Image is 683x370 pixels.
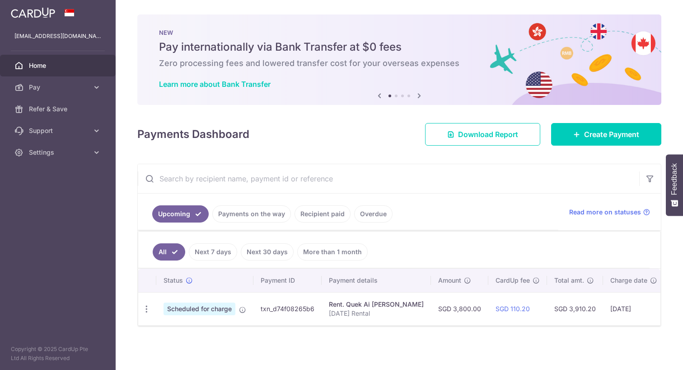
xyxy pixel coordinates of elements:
[554,276,584,285] span: Total amt.
[496,276,530,285] span: CardUp fee
[29,83,89,92] span: Pay
[569,208,650,217] a: Read more on statuses
[295,205,351,223] a: Recipient paid
[159,29,640,36] p: NEW
[297,243,368,261] a: More than 1 month
[137,126,249,142] h4: Payments Dashboard
[152,205,209,223] a: Upcoming
[496,305,530,313] a: SGD 110.20
[329,309,424,318] p: [DATE] Rental
[354,205,393,223] a: Overdue
[551,123,661,146] a: Create Payment
[164,276,183,285] span: Status
[29,126,89,135] span: Support
[159,80,271,89] a: Learn more about Bank Transfer
[569,208,641,217] span: Read more on statuses
[425,123,540,146] a: Download Report
[14,32,101,41] p: [EMAIL_ADDRESS][DOMAIN_NAME]
[610,276,647,285] span: Charge date
[431,292,488,325] td: SGD 3,800.00
[153,243,185,261] a: All
[322,269,431,292] th: Payment details
[329,300,424,309] div: Rent. Quek Ai [PERSON_NAME]
[253,292,322,325] td: txn_d74f08265b6
[29,104,89,114] span: Refer & Save
[137,14,661,105] img: Bank transfer banner
[584,129,639,140] span: Create Payment
[159,40,640,54] h5: Pay internationally via Bank Transfer at $0 fees
[241,243,294,261] a: Next 30 days
[666,154,683,216] button: Feedback - Show survey
[547,292,603,325] td: SGD 3,910.20
[138,164,639,193] input: Search by recipient name, payment id or reference
[670,163,678,195] span: Feedback
[603,292,664,325] td: [DATE]
[212,205,291,223] a: Payments on the way
[29,61,89,70] span: Home
[438,276,461,285] span: Amount
[159,58,640,69] h6: Zero processing fees and lowered transfer cost for your overseas expenses
[164,303,235,315] span: Scheduled for charge
[29,148,89,157] span: Settings
[253,269,322,292] th: Payment ID
[189,243,237,261] a: Next 7 days
[458,129,518,140] span: Download Report
[11,7,55,18] img: CardUp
